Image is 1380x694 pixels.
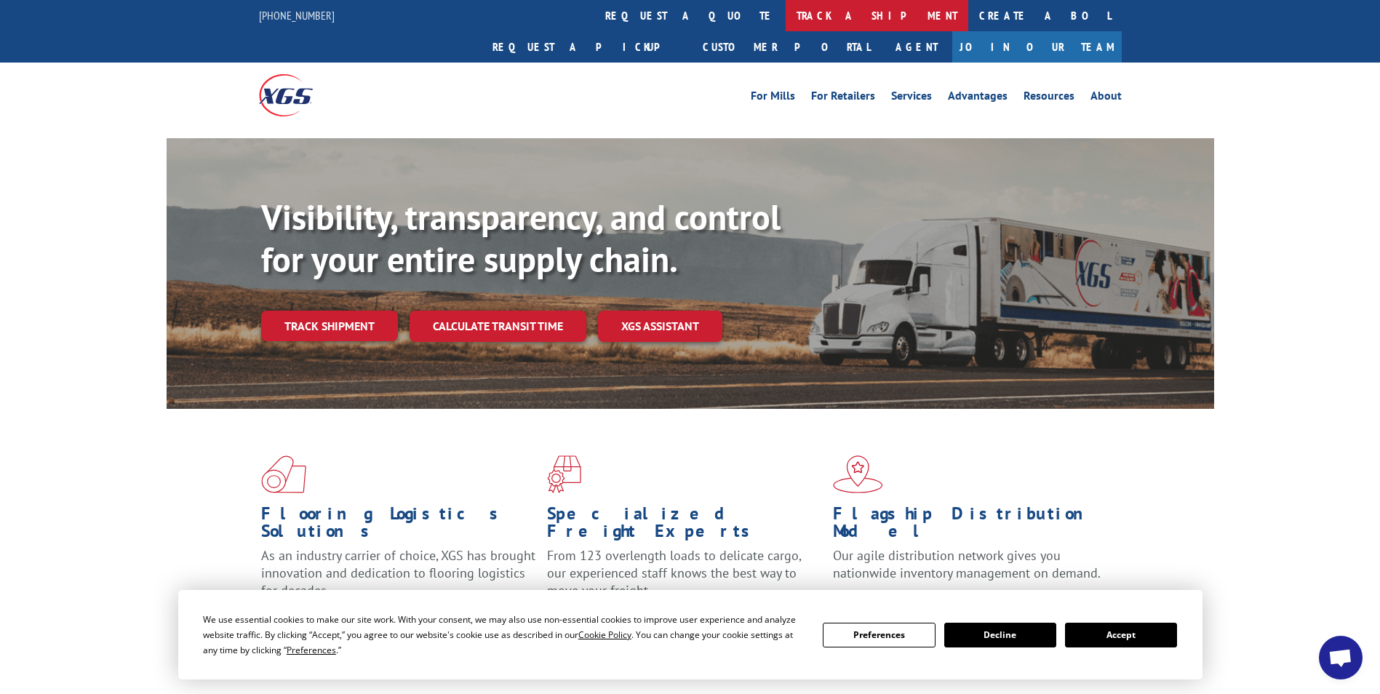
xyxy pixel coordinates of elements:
a: Customer Portal [692,31,881,63]
button: Preferences [823,623,935,647]
a: Join Our Team [952,31,1122,63]
div: Open chat [1319,636,1363,679]
b: Visibility, transparency, and control for your entire supply chain. [261,194,781,282]
h1: Specialized Freight Experts [547,505,822,547]
a: For Mills [751,90,795,106]
a: XGS ASSISTANT [598,311,722,342]
h1: Flagship Distribution Model [833,505,1108,547]
button: Accept [1065,623,1177,647]
a: About [1090,90,1122,106]
a: Request a pickup [482,31,692,63]
span: Our agile distribution network gives you nationwide inventory management on demand. [833,547,1101,581]
img: xgs-icon-flagship-distribution-model-red [833,455,883,493]
img: xgs-icon-focused-on-flooring-red [547,455,581,493]
span: Cookie Policy [578,629,631,641]
p: From 123 overlength loads to delicate cargo, our experienced staff knows the best way to move you... [547,547,822,612]
div: Cookie Consent Prompt [178,590,1202,679]
span: As an industry carrier of choice, XGS has brought innovation and dedication to flooring logistics... [261,547,535,599]
img: xgs-icon-total-supply-chain-intelligence-red [261,455,306,493]
a: Agent [881,31,952,63]
a: For Retailers [811,90,875,106]
h1: Flooring Logistics Solutions [261,505,536,547]
a: Advantages [948,90,1008,106]
button: Decline [944,623,1056,647]
a: Services [891,90,932,106]
span: Preferences [287,644,336,656]
a: Track shipment [261,311,398,341]
div: We use essential cookies to make our site work. With your consent, we may also use non-essential ... [203,612,805,658]
a: Calculate transit time [410,311,586,342]
a: Resources [1024,90,1074,106]
a: [PHONE_NUMBER] [259,8,335,23]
